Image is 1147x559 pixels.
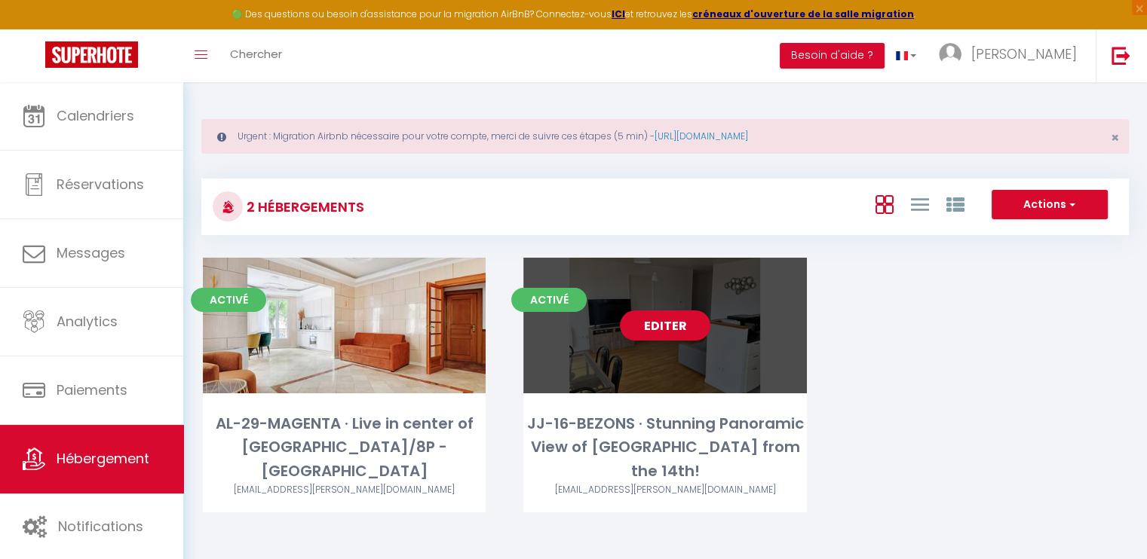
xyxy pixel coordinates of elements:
[939,43,961,66] img: ...
[612,8,625,20] a: ICI
[992,190,1108,220] button: Actions
[928,29,1096,82] a: ... [PERSON_NAME]
[523,483,806,497] div: Airbnb
[655,130,748,142] a: [URL][DOMAIN_NAME]
[946,191,964,216] a: Vue par Groupe
[57,449,149,468] span: Hébergement
[620,310,710,341] a: Editer
[45,41,138,68] img: Super Booking
[875,191,893,216] a: Vue en Box
[201,119,1129,154] div: Urgent : Migration Airbnb nécessaire pour votre compte, merci de suivre ces étapes (5 min) -
[57,106,134,125] span: Calendriers
[57,380,127,399] span: Paiements
[219,29,293,82] a: Chercher
[191,288,266,312] span: Activé
[511,288,587,312] span: Activé
[203,412,486,483] div: AL-29-MAGENTA · Live in center of [GEOGRAPHIC_DATA]/8P - [GEOGRAPHIC_DATA]
[1112,46,1130,65] img: logout
[57,243,125,262] span: Messages
[58,517,143,536] span: Notifications
[57,175,144,194] span: Réservations
[523,412,806,483] div: JJ-16-BEZONS · Stunning Panoramic View of [GEOGRAPHIC_DATA] from the 14th!
[971,44,1077,63] span: [PERSON_NAME]
[1111,131,1119,145] button: Close
[57,312,118,331] span: Analytics
[12,6,57,51] button: Ouvrir le widget de chat LiveChat
[780,43,885,69] button: Besoin d'aide ?
[230,46,282,62] span: Chercher
[692,8,914,20] a: créneaux d'ouverture de la salle migration
[203,483,486,497] div: Airbnb
[1083,491,1136,548] iframe: Chat
[1111,128,1119,147] span: ×
[910,191,928,216] a: Vue en Liste
[243,190,364,224] h3: 2 Hébergements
